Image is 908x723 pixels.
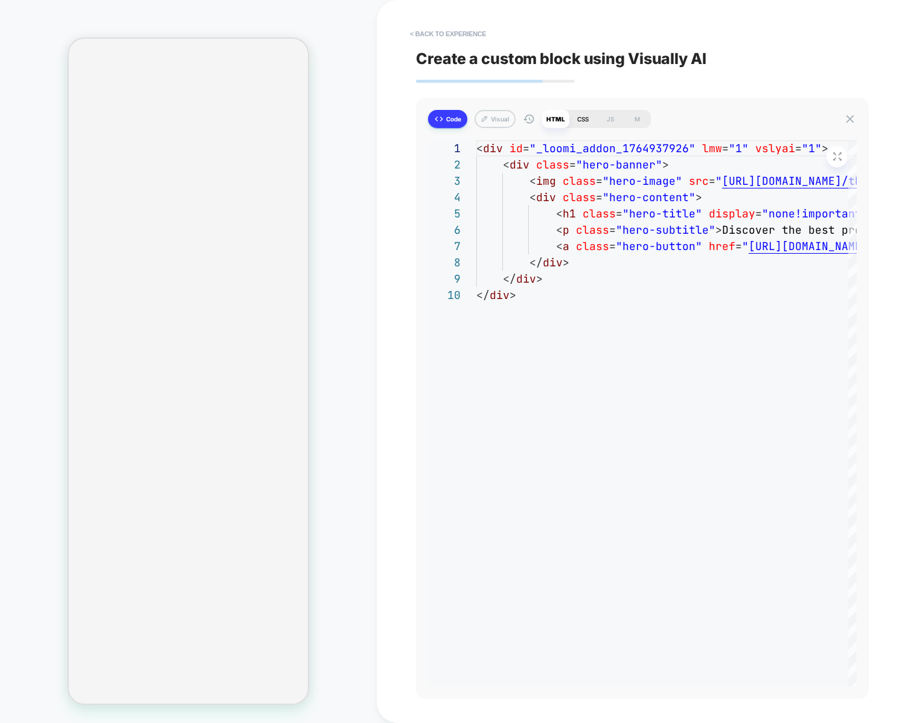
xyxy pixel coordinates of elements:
[529,255,543,269] span: </
[529,174,536,188] span: <
[715,223,722,237] span: >
[563,223,569,237] span: p
[523,141,529,155] span: =
[475,110,516,128] button: Visual
[563,255,569,269] span: >
[563,190,596,204] span: class
[662,158,669,172] span: >
[536,158,569,172] span: class
[596,174,603,188] span: =
[603,190,695,204] span: "hero-content"
[563,174,596,188] span: class
[416,50,869,68] span: Create a custom block using Visually AI
[709,174,715,188] span: =
[428,156,461,173] div: 2
[709,239,735,253] span: href
[624,110,651,128] div: M
[709,207,755,220] span: display
[702,141,722,155] span: lmw
[529,141,695,155] span: "_loomi_addon_1764937926"
[722,174,842,188] span: [URL][DOMAIN_NAME]
[729,141,749,155] span: "1"
[576,239,609,253] span: class
[428,110,467,128] button: Code
[543,255,563,269] span: div
[428,189,461,205] div: 4
[428,173,461,189] div: 3
[583,207,616,220] span: class
[802,141,822,155] span: "1"
[529,190,536,204] span: <
[749,239,868,253] span: [URL][DOMAIN_NAME]
[428,238,461,254] div: 7
[476,141,483,155] span: <
[569,110,596,128] div: CSS
[510,288,516,302] span: >
[689,174,709,188] span: src
[576,223,609,237] span: class
[556,223,563,237] span: <
[755,141,795,155] span: vslyai
[428,140,461,156] div: 1
[428,205,461,222] div: 5
[556,239,563,253] span: <
[503,272,516,286] span: </
[404,24,492,43] button: < Back to experience
[542,110,569,128] div: HTML
[536,272,543,286] span: >
[695,190,702,204] span: >
[428,222,461,238] div: 6
[596,110,624,128] div: JS
[616,239,702,253] span: "hero-button"
[576,158,662,172] span: "hero-banner"
[609,223,616,237] span: =
[755,207,762,220] span: =
[742,239,749,253] span: "
[428,287,461,303] div: 10
[616,207,622,220] span: =
[795,141,802,155] span: =
[622,207,702,220] span: "hero-title"
[428,271,461,287] div: 9
[603,174,682,188] span: "hero-image"
[722,141,729,155] span: =
[822,141,828,155] span: >
[536,190,556,204] span: div
[490,288,510,302] span: div
[556,207,563,220] span: <
[563,207,576,220] span: h1
[428,254,461,271] div: 8
[609,239,616,253] span: =
[476,288,490,302] span: </
[596,190,603,204] span: =
[616,223,715,237] span: "hero-subtitle"
[510,158,529,172] span: div
[516,272,536,286] span: div
[563,239,569,253] span: a
[762,207,868,220] span: "none!important"
[735,239,742,253] span: =
[569,158,576,172] span: =
[510,141,523,155] span: id
[503,158,510,172] span: <
[715,174,722,188] span: "
[536,174,556,188] span: img
[483,141,503,155] span: div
